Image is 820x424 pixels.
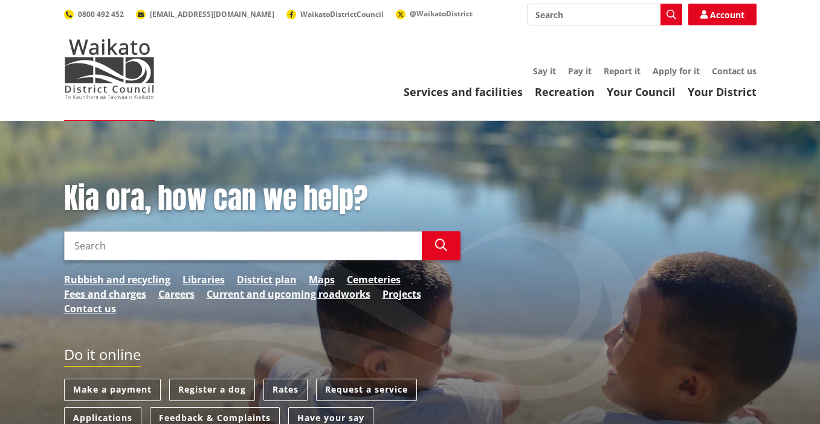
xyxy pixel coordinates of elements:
[182,272,225,287] a: Libraries
[169,379,255,401] a: Register a dog
[64,272,170,287] a: Rubbish and recycling
[136,9,274,19] a: [EMAIL_ADDRESS][DOMAIN_NAME]
[607,85,676,99] a: Your Council
[64,39,155,99] img: Waikato District Council - Te Kaunihera aa Takiwaa o Waikato
[396,8,473,19] a: @WaikatoDistrict
[64,346,141,367] h2: Do it online
[237,272,297,287] a: District plan
[653,65,700,77] a: Apply for it
[78,9,124,19] span: 0800 492 452
[404,85,523,99] a: Services and facilities
[347,272,401,287] a: Cemeteries
[535,85,595,99] a: Recreation
[688,4,757,25] a: Account
[300,9,384,19] span: WaikatoDistrictCouncil
[712,65,757,77] a: Contact us
[316,379,417,401] a: Request a service
[150,9,274,19] span: [EMAIL_ADDRESS][DOMAIN_NAME]
[64,301,116,316] a: Contact us
[64,9,124,19] a: 0800 492 452
[410,8,473,19] span: @WaikatoDistrict
[64,379,161,401] a: Make a payment
[64,231,422,260] input: Search input
[263,379,308,401] a: Rates
[158,287,195,301] a: Careers
[286,9,384,19] a: WaikatoDistrictCouncil
[688,85,757,99] a: Your District
[528,4,682,25] input: Search input
[604,65,641,77] a: Report it
[533,65,556,77] a: Say it
[568,65,592,77] a: Pay it
[64,181,460,216] h1: Kia ora, how can we help?
[64,287,146,301] a: Fees and charges
[383,287,421,301] a: Projects
[309,272,335,287] a: Maps
[207,287,370,301] a: Current and upcoming roadworks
